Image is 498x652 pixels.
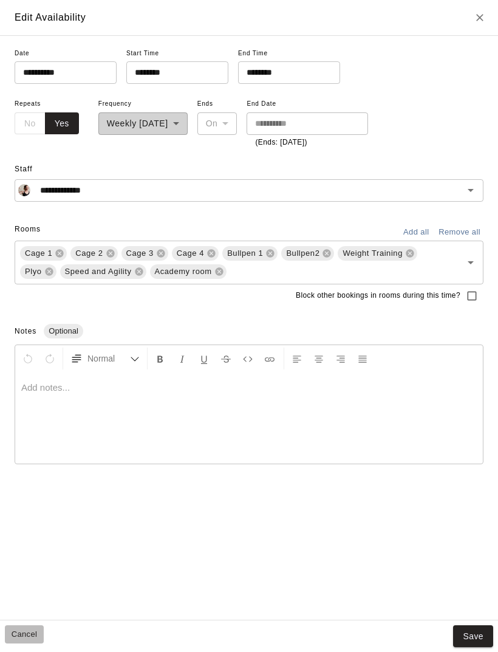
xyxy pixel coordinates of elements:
span: Ends [197,96,237,112]
div: Cage 3 [121,246,168,261]
button: Insert Code [237,348,258,369]
button: Undo [18,348,38,369]
span: Academy room [150,266,217,278]
span: Date [15,46,117,62]
button: Format Strikethrough [216,348,236,369]
div: Speed and Agility [60,264,146,279]
span: Bullpen 1 [222,247,268,259]
span: Normal [87,352,130,365]
div: Cage 1 [20,246,67,261]
span: Speed and Agility [60,266,137,278]
span: Cage 3 [121,247,159,259]
input: Choose date, selected date is Oct 30, 2025 [247,112,360,135]
span: Repeats [15,96,89,112]
img: Lauryn Morris [18,184,30,196]
span: Staff [15,160,483,179]
span: End Date [247,96,368,112]
div: Bullpen 1 [222,246,278,261]
div: Cage 4 [172,246,219,261]
h6: Edit Availability [15,10,86,26]
button: Right Align [330,348,351,369]
button: Justify Align [352,348,373,369]
button: Close [469,7,491,29]
button: Remove all [435,223,483,242]
button: Insert Link [259,348,280,369]
button: Cancel [5,625,44,644]
button: Format Bold [150,348,171,369]
button: Open [462,254,479,271]
span: Plyo [20,266,47,278]
button: Formatting Options [66,348,145,369]
span: Weight Training [338,247,408,259]
div: Plyo [20,264,56,279]
span: Frequency [98,96,188,112]
div: Academy room [150,264,227,279]
span: End Time [238,46,340,62]
button: Add all [397,223,435,242]
span: Start Time [126,46,228,62]
input: Choose time, selected time is 5:15 PM [126,61,220,84]
input: Choose time, selected time is 8:45 PM [238,61,332,84]
span: Cage 4 [172,247,209,259]
span: Block other bookings in rooms during this time? [296,290,460,302]
span: Cage 2 [70,247,107,259]
span: Optional [44,326,83,335]
div: Cage 2 [70,246,117,261]
div: Bullpen2 [281,246,334,261]
button: Left Align [287,348,307,369]
p: (Ends: [DATE]) [255,137,360,149]
div: Weight Training [338,246,417,261]
button: Redo [39,348,60,369]
div: outlined button group [15,112,79,135]
div: On [197,112,237,135]
button: Save [453,625,493,648]
span: Cage 1 [20,247,57,259]
button: Format Underline [194,348,214,369]
button: Open [462,182,479,199]
button: Format Italics [172,348,193,369]
button: Yes [45,112,79,135]
span: Rooms [15,225,41,233]
span: Bullpen2 [281,247,324,259]
span: Notes [15,327,36,335]
input: Choose date, selected date is Oct 9, 2025 [15,61,108,84]
button: Center Align [309,348,329,369]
